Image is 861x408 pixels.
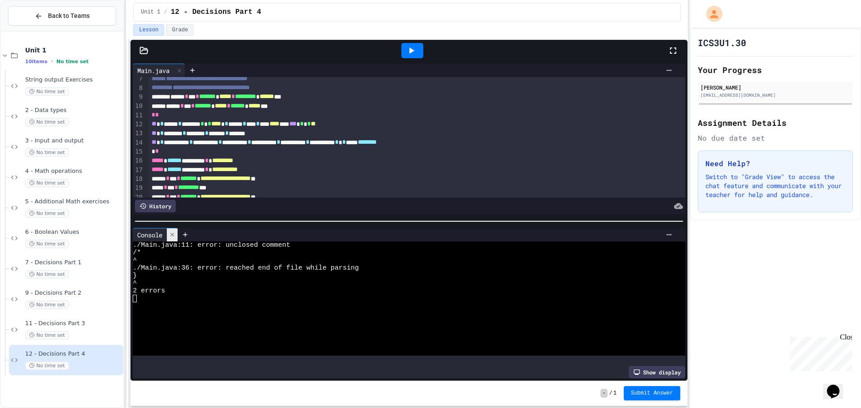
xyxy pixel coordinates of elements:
[25,167,122,175] span: 4 - Math operations
[698,133,853,143] div: No due date set
[133,84,144,93] div: 8
[25,361,69,370] span: No time set
[613,390,617,397] span: 1
[133,272,137,279] span: }
[4,4,62,57] div: Chat with us now!Close
[133,74,144,83] div: 7
[25,179,69,187] span: No time set
[133,175,144,184] div: 18
[8,6,116,26] button: Back to Teams
[25,209,69,218] span: No time set
[133,129,144,138] div: 13
[787,333,852,371] iframe: chat widget
[133,147,144,156] div: 15
[133,228,178,241] div: Console
[133,102,144,111] div: 10
[133,264,359,272] span: ./Main.java:36: error: reached end of file while parsing
[133,241,290,249] span: ./Main.java:11: error: unclosed comment
[25,331,69,339] span: No time set
[25,350,122,358] span: 12 - Decisions Part 4
[25,270,69,279] span: No time set
[133,120,144,129] div: 12
[133,166,144,175] div: 17
[133,93,144,102] div: 9
[141,9,160,16] span: Unit 1
[166,24,194,36] button: Grade
[25,137,122,145] span: 3 - Input and output
[25,76,122,84] span: String output Exercises
[25,107,122,114] span: 2 - Data types
[133,111,144,120] div: 11
[133,64,185,77] div: Main.java
[600,389,607,398] span: -
[700,92,850,99] div: [EMAIL_ADDRESS][DOMAIN_NAME]
[133,257,137,264] span: ^
[609,390,613,397] span: /
[697,4,725,24] div: My Account
[705,158,845,169] h3: Need Help?
[133,66,174,75] div: Main.java
[133,24,164,36] button: Lesson
[705,172,845,199] p: Switch to "Grade View" to access the chat feature and communicate with your teacher for help and ...
[698,36,746,49] h1: ICS3U1.30
[164,9,167,16] span: /
[698,64,853,76] h2: Your Progress
[51,58,53,65] span: •
[624,386,680,400] button: Submit Answer
[629,366,685,378] div: Show display
[133,138,144,147] div: 14
[25,118,69,126] span: No time set
[25,148,69,157] span: No time set
[25,301,69,309] span: No time set
[700,83,850,91] div: [PERSON_NAME]
[25,240,69,248] span: No time set
[25,46,122,54] span: Unit 1
[133,230,167,240] div: Console
[25,320,122,327] span: 11 - Decisions Part 3
[133,193,144,202] div: 20
[25,198,122,206] span: 5 - Additional Math exercises
[25,289,122,297] span: 9 - Decisions Part 2
[823,372,852,399] iframe: chat widget
[698,116,853,129] h2: Assignment Details
[133,287,165,295] span: 2 errors
[57,59,89,64] span: No time set
[48,11,90,21] span: Back to Teams
[133,184,144,193] div: 19
[631,390,673,397] span: Submit Answer
[25,228,122,236] span: 6 - Boolean Values
[171,7,261,17] span: 12 - Decisions Part 4
[25,59,48,64] span: 10 items
[135,200,176,212] div: History
[133,156,144,165] div: 16
[25,259,122,266] span: 7 - Decisions Part 1
[133,279,137,287] span: ^
[25,87,69,96] span: No time set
